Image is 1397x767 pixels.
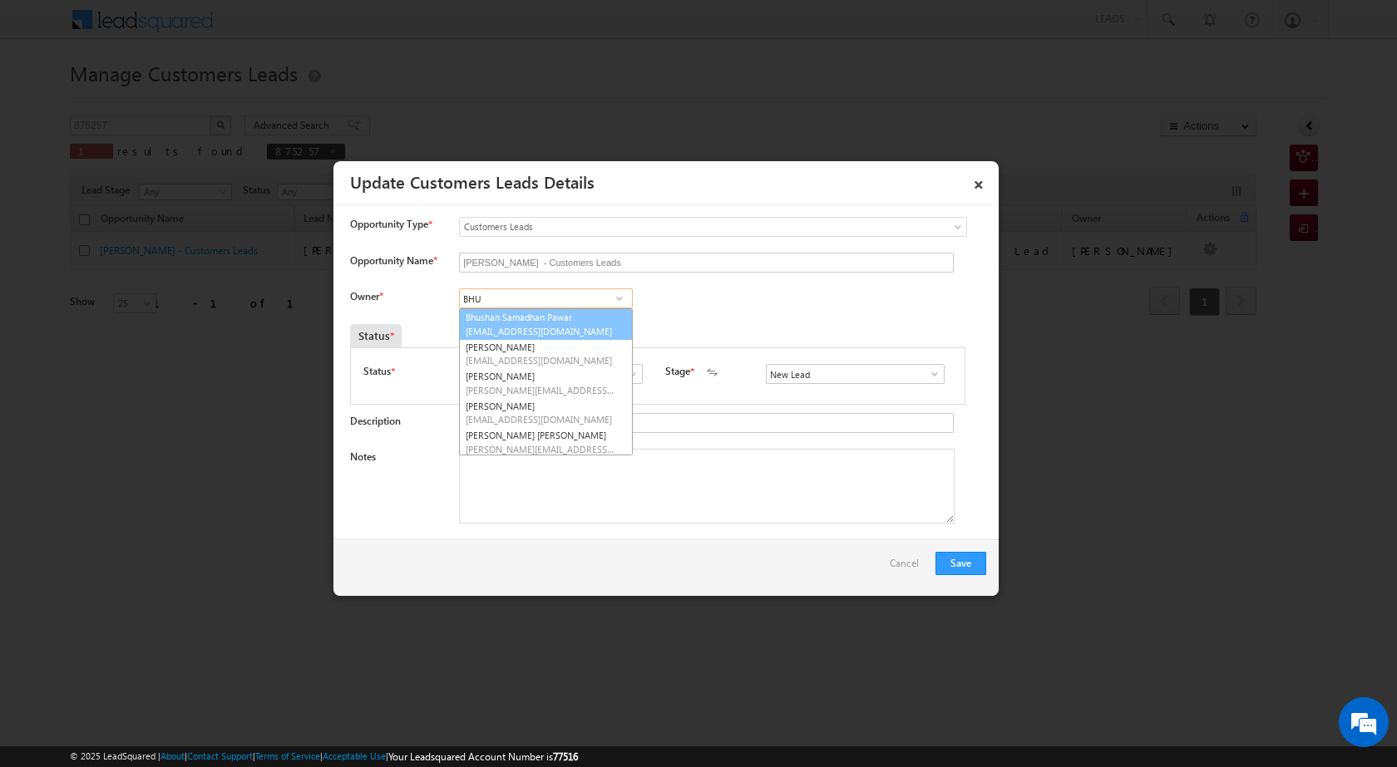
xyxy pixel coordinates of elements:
span: [PERSON_NAME][EMAIL_ADDRESS][PERSON_NAME][DOMAIN_NAME] [466,384,615,396]
a: Update Customers Leads Details [350,170,595,193]
div: Chat with us now [86,87,279,109]
span: Your Leadsquared Account Number is [388,750,578,763]
button: Save [935,552,986,575]
a: × [965,167,993,196]
span: Customers Leads [460,219,899,234]
a: Contact Support [187,750,253,761]
a: Customers Leads [459,217,967,237]
span: [EMAIL_ADDRESS][DOMAIN_NAME] [466,413,615,425]
a: [PERSON_NAME] [460,398,632,428]
label: Opportunity Name [350,254,437,267]
a: [PERSON_NAME] [PERSON_NAME] [460,427,632,457]
em: Start Chat [226,512,302,534]
span: Opportunity Type [350,217,428,232]
label: Description [350,415,401,427]
span: [EMAIL_ADDRESS][DOMAIN_NAME] [466,325,615,337]
a: Acceptable Use [323,750,386,761]
a: Show All Items [920,366,940,382]
span: 77516 [553,750,578,763]
a: Show All Items [618,366,639,382]
input: Type to Search [459,288,633,308]
a: Show All Items [609,290,629,307]
span: [EMAIL_ADDRESS][DOMAIN_NAME] [466,354,615,366]
label: Status [363,364,391,379]
a: Cancel [890,552,927,583]
textarea: Type your message and hit 'Enter' [22,154,304,498]
a: [PERSON_NAME] [460,339,632,369]
span: [PERSON_NAME][EMAIL_ADDRESS][PERSON_NAME][DOMAIN_NAME] [466,443,615,455]
a: Bhushan Samadhan Pawar [459,308,633,340]
label: Notes [350,450,376,463]
div: Minimize live chat window [273,8,313,48]
a: About [160,750,185,761]
a: Terms of Service [255,750,320,761]
label: Owner [350,290,383,302]
span: © 2025 LeadSquared | | | | | [70,749,578,765]
label: Stage [665,364,690,379]
a: [PERSON_NAME] [460,368,632,398]
input: Type to Search [766,364,945,384]
div: Status [350,324,402,347]
img: d_60004797649_company_0_60004797649 [28,87,70,109]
